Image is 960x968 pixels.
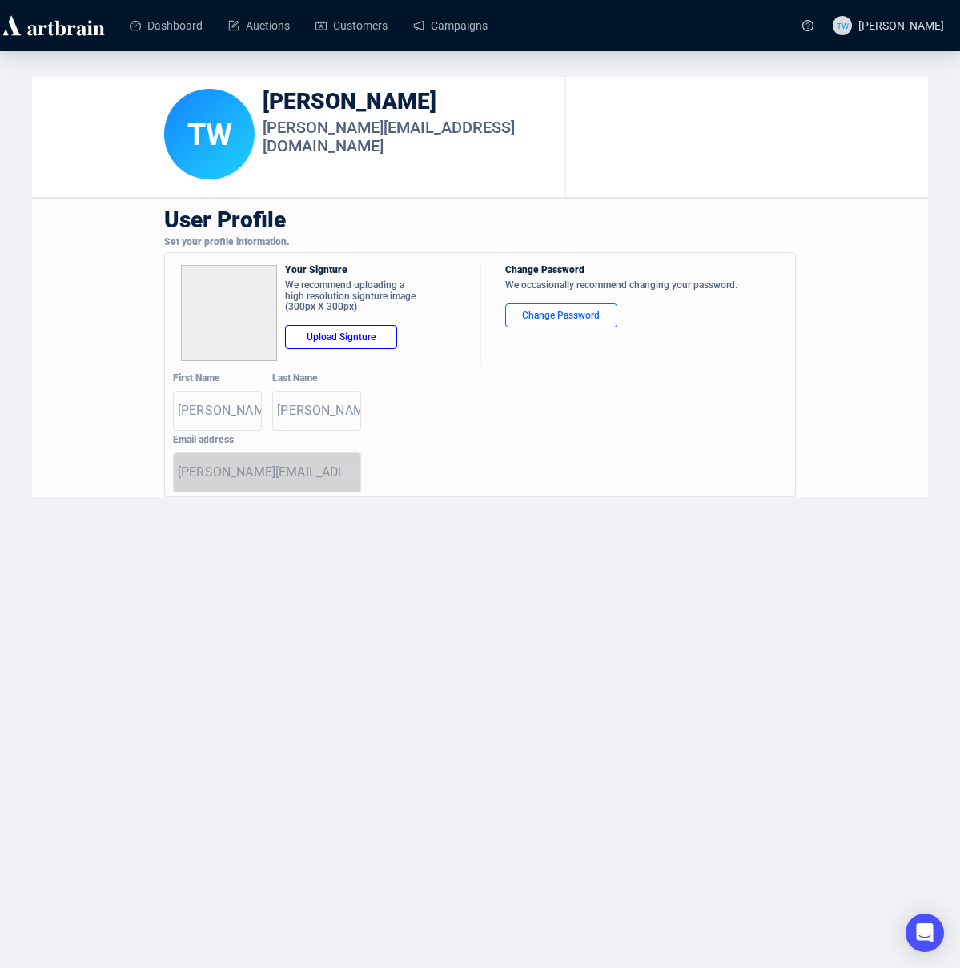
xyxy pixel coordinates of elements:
[272,373,359,388] div: Last Name
[164,237,796,252] div: Set your profile information.
[505,265,737,280] div: Change Password
[340,464,356,480] img: email.svg
[173,373,260,388] div: First Name
[315,5,388,46] a: Customers
[519,307,604,323] div: Change Password
[130,5,203,46] a: Dashboard
[285,325,397,349] button: Upload Signture
[802,20,813,31] span: question-circle
[285,280,421,317] div: We recommend uploading a high resolution signture image (300px X 300px)
[178,398,261,424] input: First Name
[285,265,480,280] div: Your Signture
[505,303,617,327] button: Change Password
[299,329,384,345] div: Upload Signture
[837,18,849,31] span: TW
[164,89,255,179] div: Tim Woody
[263,118,564,159] div: [PERSON_NAME][EMAIL_ADDRESS][DOMAIN_NAME]
[277,398,360,424] input: Last Name
[858,19,944,32] span: [PERSON_NAME]
[263,89,564,118] div: [PERSON_NAME]
[505,280,737,295] div: We occasionally recommend changing your password.
[413,5,488,46] a: Campaigns
[906,914,944,952] div: Open Intercom Messenger
[187,117,232,152] span: TW
[164,199,796,237] div: User Profile
[228,5,290,46] a: Auctions
[173,435,359,450] div: Email address
[178,460,340,485] input: Your Email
